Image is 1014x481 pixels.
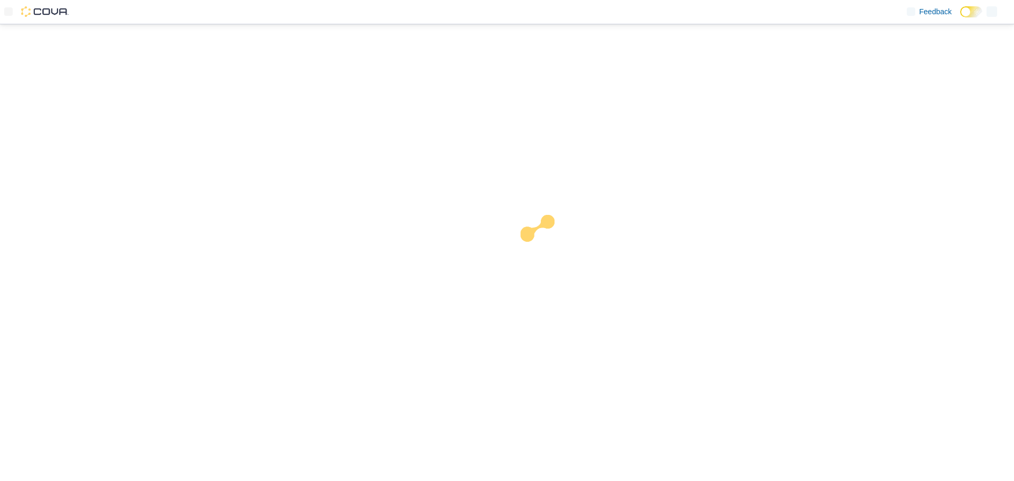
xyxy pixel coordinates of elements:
[960,17,961,18] span: Dark Mode
[903,1,956,22] a: Feedback
[507,207,586,286] img: cova-loader
[21,6,69,17] img: Cova
[960,6,982,17] input: Dark Mode
[919,6,952,17] span: Feedback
